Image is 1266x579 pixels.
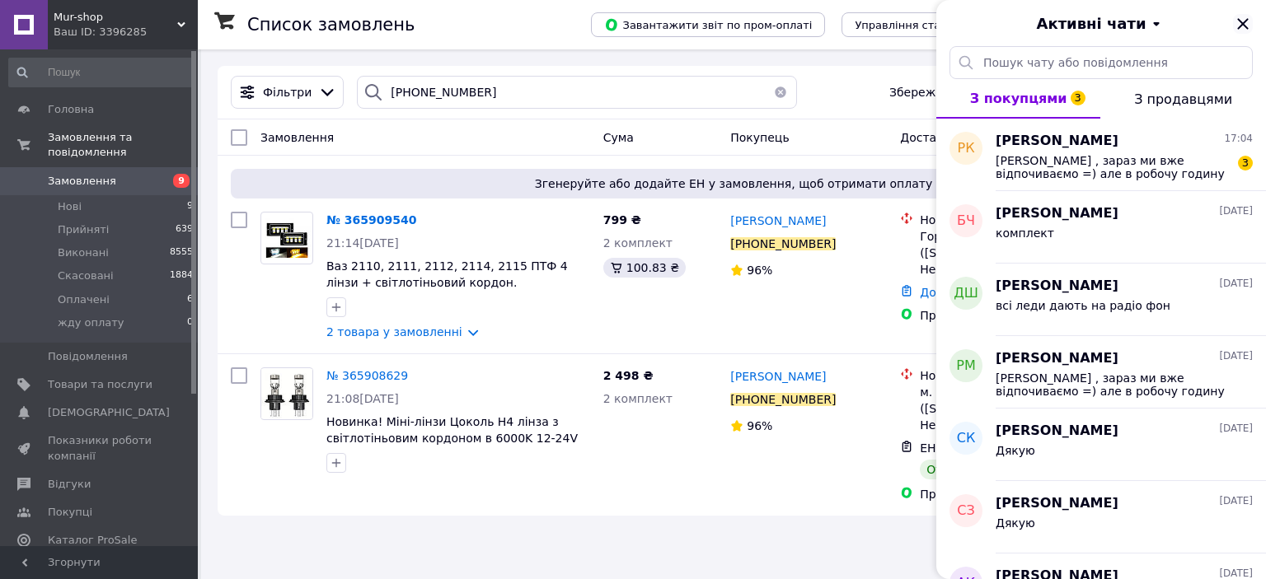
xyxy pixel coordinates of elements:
span: БЧ [957,212,975,231]
span: Покупець [730,131,789,144]
a: Додати ЕН [920,286,985,299]
span: 639 [176,222,193,237]
span: 6 [187,292,193,307]
span: 9 [187,199,193,214]
span: [DATE] [1219,277,1253,291]
span: ЕН: 20 4512 6774 8961 [920,441,1057,455]
span: Виконані [58,245,109,260]
span: Mur-shop [54,10,177,25]
span: Товари та послуги [48,377,152,392]
span: Cума [603,131,634,144]
a: [PERSON_NAME] [730,212,826,229]
a: Фото товару [260,367,313,420]
div: [PHONE_NUMBER] [730,393,836,406]
span: [PERSON_NAME] , зараз ми вже відпочиваємо =) але в робочу годину з радістью вам допоможемо. Залиш... [996,371,1230,398]
button: З продавцями [1100,79,1266,119]
div: Нова Пошта [920,212,1090,228]
span: ДШ [954,284,978,303]
span: 2 комплект [603,392,673,405]
span: Показники роботи компанії [48,433,152,463]
div: Пром-оплата [920,307,1090,324]
div: Отримано [920,460,994,479]
span: Каталог ProSale [48,533,137,548]
span: Головна [48,102,94,117]
span: Повідомлення [48,349,128,364]
a: № 365908629 [326,369,408,382]
div: 100.83 ₴ [603,258,686,278]
span: [DATE] [1219,204,1253,218]
span: 1884 [170,268,193,283]
input: Пошук чату або повідомлення [949,46,1253,79]
div: Ваш ID: 3396285 [54,25,198,40]
div: [PHONE_NUMBER] [730,237,836,250]
span: 96% [747,264,772,277]
span: 9 [173,174,190,188]
a: Фото товару [260,212,313,264]
span: 21:14[DATE] [326,236,399,250]
span: РК [957,139,974,158]
a: [PERSON_NAME] [730,368,826,385]
span: [PERSON_NAME] , зараз ми вже відпочиваємо =) але в робочу годину з радістью вам допоможемо. Залиш... [996,154,1230,180]
div: Городня ([STREET_ADDRESS]: вул. Незалежності, 66 [920,228,1090,278]
span: Відгуки [48,477,91,492]
span: Оплачені [58,292,110,307]
span: 0 [187,315,193,330]
span: 2 комплект [603,236,673,250]
a: 2 товара у замовленні [326,325,462,339]
span: Фільтри [263,84,312,100]
button: СЗ[PERSON_NAME][DATE]Дякую [936,481,1266,553]
img: Фото товару [261,218,312,258]
span: Управління статусами [855,19,981,31]
span: 2 498 ₴ [603,369,654,382]
div: Пром-оплата [920,486,1090,502]
span: [DATE] [1219,349,1253,363]
button: БЧ[PERSON_NAME][DATE]комплект [936,191,1266,264]
span: СК [957,429,976,448]
span: [PERSON_NAME] [730,214,826,227]
span: З покупцями [970,91,1067,106]
a: Ваз 2110, 2111, 2112, 2114, 2115 ПТФ 4 лінзи + світлотіньовий кордон. Протитуманки штатні в бампе... [326,259,583,306]
span: [PERSON_NAME] [996,422,1118,441]
span: [DEMOGRAPHIC_DATA] [48,405,170,420]
span: 21:08[DATE] [326,392,399,405]
button: СК[PERSON_NAME][DATE]Дякую [936,409,1266,481]
button: РМ[PERSON_NAME][DATE][PERSON_NAME] , зараз ми вже відпочиваємо =) але в робочу годину з радістью ... [936,336,1266,409]
span: [DATE] [1219,422,1253,436]
span: [PERSON_NAME] [730,370,826,383]
span: Прийняті [58,222,109,237]
span: [PERSON_NAME] [996,349,1118,368]
input: Пошук [8,58,195,87]
span: Замовлення та повідомлення [48,130,198,160]
a: Новинка! Міні-лінзи Цоколь H4 лінза з світлотіньовим кордоном в 6000K 12-24V 80W (15000Lm) у штан... [326,415,578,461]
span: Завантажити звіт по пром-оплаті [604,17,812,32]
span: 3 [1071,91,1085,105]
input: Пошук за номером замовлення, ПІБ покупця, номером телефону, Email, номером накладної [357,76,796,109]
span: жду оплату [58,315,124,330]
span: [PERSON_NAME] [996,277,1118,296]
span: 96% [747,419,772,432]
span: 3 [1238,156,1253,170]
a: № 365909540 [326,213,416,226]
button: Завантажити звіт по пром-оплаті [591,12,825,37]
button: Активні чати [982,13,1220,35]
span: 17:04 [1224,132,1253,146]
span: Згенеруйте або додайте ЕН у замовлення, щоб отримати оплату [237,175,1230,192]
span: Доставка та оплата [900,131,1021,144]
span: Дякую [996,444,1035,457]
span: Нові [58,199,82,214]
span: всі леди дають на радіо фон [996,299,1170,312]
div: Нова Пошта [920,367,1090,384]
button: ДШ[PERSON_NAME][DATE]всі леди дають на радіо фон [936,264,1266,336]
span: Замовлення [48,174,116,189]
span: Збережені фільтри: [889,84,1010,100]
span: Замовлення [260,131,334,144]
h1: Список замовлень [247,15,415,35]
span: Дякую [996,516,1035,530]
button: Закрити [1233,14,1253,34]
span: [PERSON_NAME] [996,204,1118,223]
span: Скасовані [58,268,114,283]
